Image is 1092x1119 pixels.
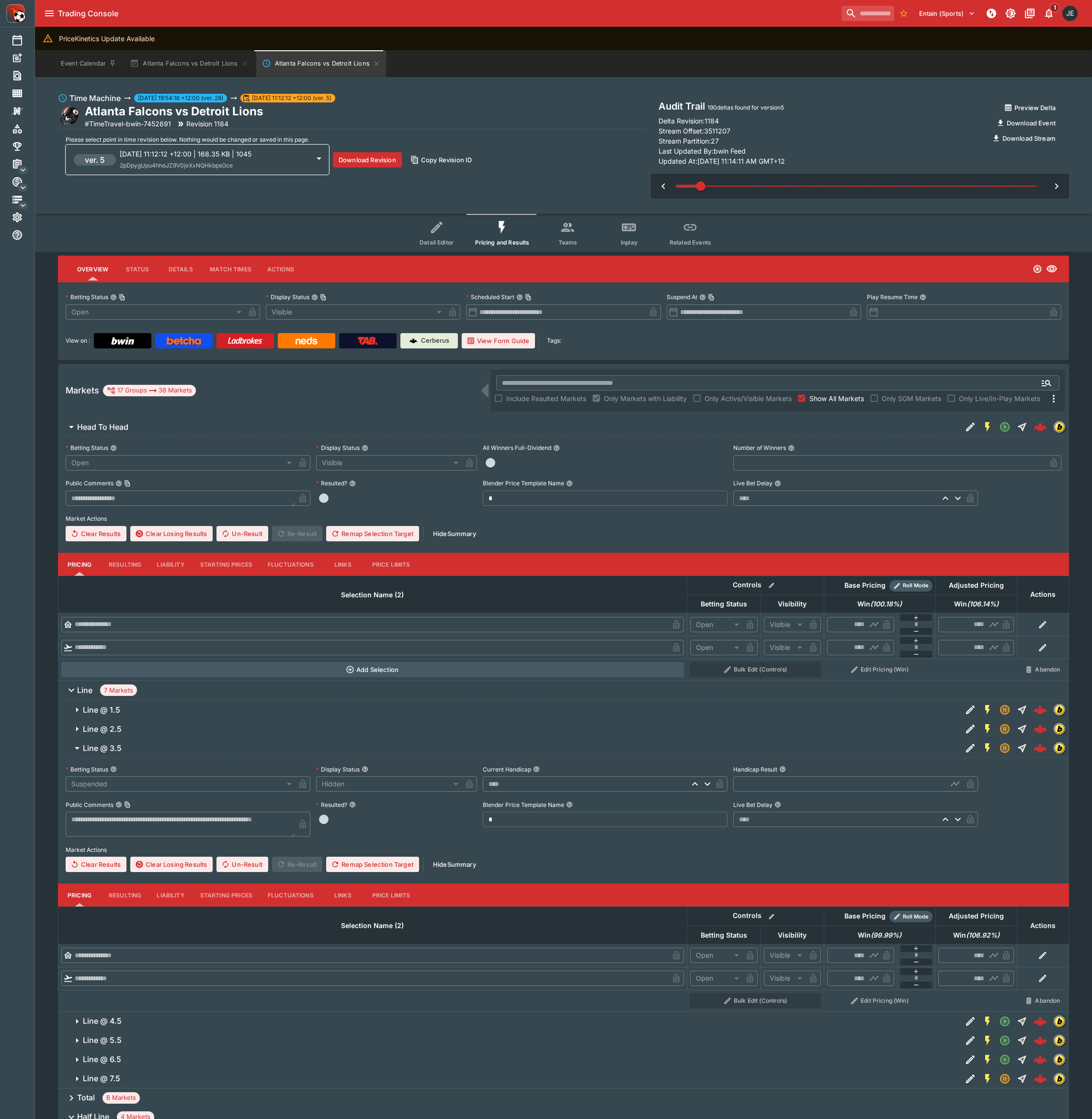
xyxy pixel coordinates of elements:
span: Win(100.18%) [847,598,912,610]
button: Starting Prices [193,884,260,906]
p: Scheduled Start [466,293,514,301]
div: 6893d0e8-53d4-42cb-98ab-cb16031ff76a [1034,703,1047,716]
button: Display Status [362,445,368,451]
button: Handicap Result [779,766,786,772]
p: Current Handicap [483,765,531,773]
svg: Suspended [999,742,1011,754]
div: System Settings [11,212,38,223]
h6: Line [77,685,92,695]
div: 98a4a627-162e-4973-b5e7-5dfe36f8cf5b [1034,1072,1047,1085]
div: 083c2824-f66b-4a71-b8eb-99b6a430f454 [1034,722,1047,736]
button: Suspended [996,739,1013,757]
button: Open [996,1032,1013,1049]
div: New Event [11,52,38,64]
div: bwin [1054,742,1065,754]
button: Current Handicap [533,766,540,772]
svg: Open [999,421,1011,433]
span: Only Active/Visible Markets [705,393,792,403]
button: Links [321,884,364,906]
img: Cerberus [409,337,417,345]
h6: ver. 5 [85,154,105,166]
button: Line @ 2.5 [58,719,962,739]
svg: Open [999,1035,1011,1046]
button: Edit Detail [962,1070,979,1087]
button: Live Bet Delay [774,801,781,808]
span: Inplay [621,239,637,246]
span: Roll Mode [899,913,933,921]
button: Pricing [58,884,101,906]
button: Number of Winners [788,445,795,451]
label: Market Actions [66,512,1061,526]
button: Download Event [991,115,1061,131]
div: Suspended [66,776,295,792]
div: Tournaments [11,141,38,152]
em: ( 99.99 %) [871,929,901,941]
p: Resulted? [316,801,347,809]
img: bwin [1054,743,1065,753]
button: Bulk edit [765,910,778,923]
div: Infrastructure [11,194,38,205]
em: ( 100.18 %) [870,598,902,610]
button: Links [321,553,364,576]
div: Visible [266,304,445,320]
button: Copy To Clipboard [708,294,715,301]
p: Betting Status [66,293,108,301]
p: Betting Status [66,444,108,452]
button: Line7 Markets [58,681,1069,700]
div: Nexus Entities [11,105,38,117]
div: Open [66,304,245,320]
button: Public CommentsCopy To Clipboard [115,480,122,487]
button: All Winners Full-Dividend [553,445,560,451]
div: 0c72c0b9-1fdc-40e5-943b-ff755b1b9439 [1034,1015,1047,1028]
div: Sports Pricing [11,176,38,188]
button: Copy To Clipboard [124,801,131,808]
button: Head To Head [58,417,962,436]
div: Search [11,70,38,81]
p: Public Comments [66,479,114,487]
button: Select Tenant [913,6,981,21]
p: Suspend At [667,293,697,301]
span: 2pDpygUpu4hhoJZ9V0jeXxNQHkbpsOce [120,162,233,169]
button: NOT Connected to PK [983,5,1000,22]
span: Detail Editor [420,239,454,246]
div: Base Pricing [841,580,889,592]
img: bwin [1054,1016,1065,1027]
button: Copy Revision ID [406,152,478,168]
span: Include Resulted Markets [506,393,586,403]
span: Selection Name (2) [330,920,414,931]
p: Handicap Result [733,765,777,773]
button: Edit Detail [962,701,979,718]
em: ( 106.92 %) [966,929,1000,941]
span: 1 [1050,3,1060,12]
button: Edit Detail [962,1032,979,1049]
button: Liability [149,884,192,906]
h6: Line @ 7.5 [83,1074,120,1084]
button: Edit Pricing (Win) [827,662,933,677]
p: Number of Winners [733,444,786,452]
p: Display Status [316,765,360,773]
span: Only SGM Markets [882,393,941,403]
button: No Bookmarks [896,6,911,21]
div: Help & Support [11,229,38,241]
button: Betting Status [110,766,117,772]
button: Status [116,257,159,280]
button: Open [996,1051,1013,1068]
a: 4f28ba33-d24d-49c5-a79d-78ed5f1473b1 [1031,417,1050,436]
div: Template Search [11,88,38,99]
img: logo-cerberus--red.svg [1034,1015,1047,1028]
label: View on : [66,333,90,348]
button: Bulk Edit (Controls) [690,993,821,1008]
img: bwin [1054,1054,1065,1065]
img: logo-cerberus--red.svg [1034,1053,1047,1066]
p: Live Bet Delay [733,801,773,809]
button: SGM Enabled [979,418,996,436]
button: Suspended [996,1070,1013,1087]
button: Atlanta Falcons vs Detroit Lions [256,50,386,77]
button: Preview Delta [999,100,1061,115]
a: e4696dc8-dc5d-450c-b613-8c2eb0866e51 [1031,739,1050,758]
a: 131e0d0f-7658-4371-8237-9c0f3f9ddb8d [1031,1050,1050,1069]
button: Straight [1013,720,1031,738]
button: Straight [1013,1013,1031,1030]
span: Please select point in time revision below. Nothing would be changed or saved in this page. [66,136,309,143]
button: Price Limits [364,553,418,576]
